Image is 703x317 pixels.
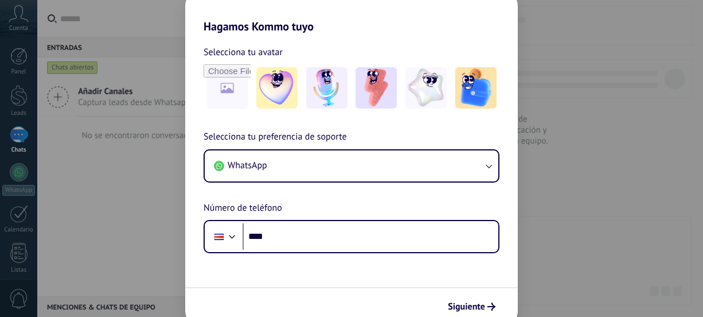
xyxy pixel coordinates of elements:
[448,303,485,311] span: Siguiente
[443,297,501,316] button: Siguiente
[455,67,497,109] img: -5.jpeg
[204,45,283,60] span: Selecciona tu avatar
[228,160,267,171] span: WhatsApp
[405,67,447,109] img: -4.jpeg
[208,225,230,249] div: Costa Rica: + 506
[204,130,347,145] span: Selecciona tu preferencia de soporte
[356,67,397,109] img: -3.jpeg
[204,201,282,216] span: Número de teléfono
[205,150,498,181] button: WhatsApp
[256,67,298,109] img: -1.jpeg
[306,67,347,109] img: -2.jpeg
